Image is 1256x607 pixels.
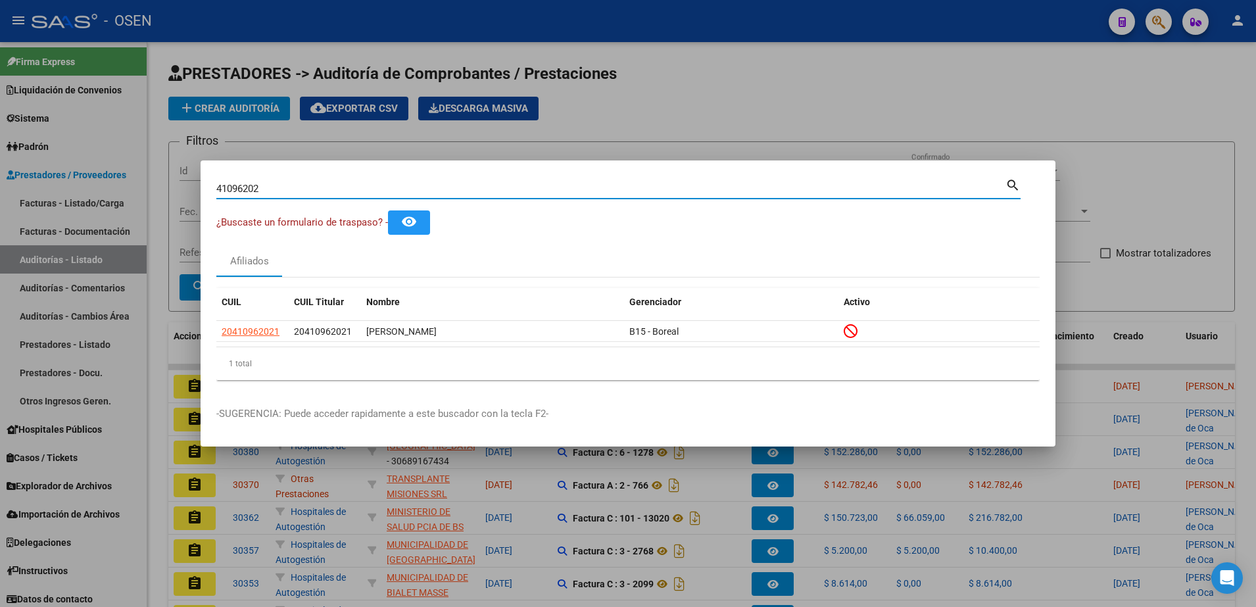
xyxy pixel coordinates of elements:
div: [PERSON_NAME] [366,324,619,339]
span: ¿Buscaste un formulario de traspaso? - [216,216,388,228]
mat-icon: remove_red_eye [401,214,417,230]
span: 20410962021 [222,326,279,337]
div: Open Intercom Messenger [1211,562,1243,594]
div: 1 total [216,347,1040,380]
datatable-header-cell: CUIL Titular [289,288,361,316]
span: 20410962021 [294,326,352,337]
div: Afiliados [230,254,269,269]
span: CUIL Titular [294,297,344,307]
span: B15 - Boreal [629,326,679,337]
span: Gerenciador [629,297,681,307]
datatable-header-cell: CUIL [216,288,289,316]
datatable-header-cell: Nombre [361,288,624,316]
span: Activo [844,297,870,307]
datatable-header-cell: Gerenciador [624,288,838,316]
datatable-header-cell: Activo [838,288,1040,316]
span: CUIL [222,297,241,307]
p: -SUGERENCIA: Puede acceder rapidamente a este buscador con la tecla F2- [216,406,1040,422]
mat-icon: search [1005,176,1021,192]
span: Nombre [366,297,400,307]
